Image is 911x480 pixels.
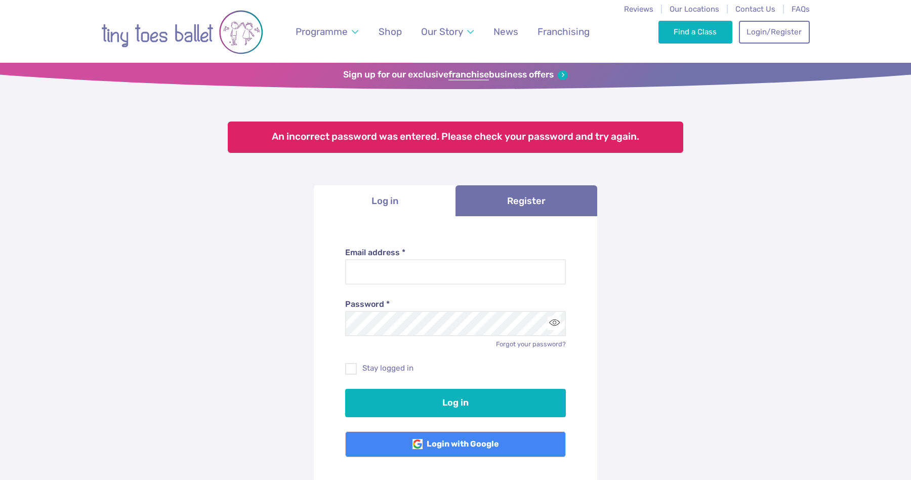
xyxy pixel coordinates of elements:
a: News [488,20,523,44]
span: Franchising [537,26,590,37]
label: Password * [345,299,566,310]
img: Google Logo [412,439,423,449]
img: tiny toes ballet [101,7,263,58]
a: Login with Google [345,431,566,458]
strong: franchise [448,69,489,81]
span: Programme [296,26,348,37]
a: Forgot your password? [496,340,566,348]
a: Login/Register [739,21,810,43]
span: News [493,26,518,37]
a: Register [455,185,597,216]
a: Reviews [624,5,653,14]
a: Sign up for our exclusivefranchisebusiness offers [343,69,567,81]
a: Contact Us [735,5,775,14]
a: Find a Class [658,21,733,43]
a: Our Locations [670,5,719,14]
a: Our Story [417,20,479,44]
label: Stay logged in [345,363,566,374]
span: Shop [379,26,402,37]
div: An incorrect password was entered. Please check your password and try again. [228,122,683,153]
a: Programme [291,20,363,44]
button: Toggle password visibility [548,316,561,330]
span: Our Story [421,26,463,37]
button: Log in [345,389,566,417]
a: FAQs [792,5,810,14]
a: Franchising [533,20,595,44]
a: Shop [374,20,407,44]
label: Email address * [345,247,566,258]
